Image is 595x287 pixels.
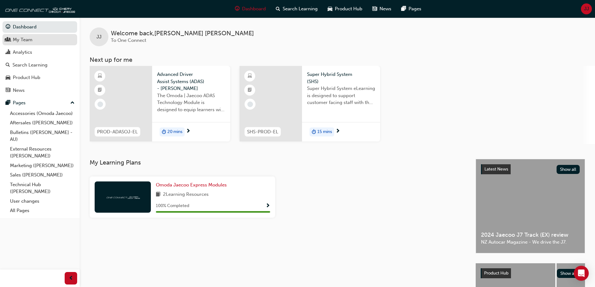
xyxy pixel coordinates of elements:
[581,3,592,14] button: JJ
[7,128,77,144] a: Bulletins ([PERSON_NAME] - AU)
[481,239,580,246] span: NZ Autocar Magazine - We drive the J7.
[7,206,77,215] a: All Pages
[98,86,102,94] span: booktick-icon
[584,5,589,12] span: JJ
[271,2,323,15] a: search-iconSearch Learning
[481,268,580,278] a: Product HubShow all
[2,47,77,58] a: Analytics
[97,33,102,41] span: JJ
[6,88,10,93] span: news-icon
[13,49,32,56] div: Analytics
[7,109,77,118] a: Accessories (Omoda Jaecoo)
[484,166,508,172] span: Latest News
[157,92,225,113] span: The Omoda | Jaecoo ADAS Technology Module is designed to equip learners with essential knowledge ...
[6,37,10,43] span: people-icon
[157,71,225,92] span: Advanced Driver Assist Systems (ADAS) - [PERSON_NAME]
[111,37,146,43] span: To One Connect
[276,5,280,13] span: search-icon
[7,144,77,161] a: External Resources ([PERSON_NAME])
[70,99,75,107] span: up-icon
[323,2,367,15] a: car-iconProduct Hub
[409,5,421,12] span: Pages
[186,129,191,134] span: next-icon
[312,128,316,136] span: duration-icon
[7,196,77,206] a: User changes
[156,182,227,188] span: Omoda Jaecoo Express Modules
[328,5,332,13] span: car-icon
[240,66,380,141] a: SHS-PROD-ELSuper Hybrid System (SHS)Super Hybrid System eLearning is designed to support customer...
[335,129,340,134] span: next-icon
[2,21,77,33] a: Dashboard
[90,66,230,141] a: PROD-ADASOJ-ELAdvanced Driver Assist Systems (ADAS) - [PERSON_NAME]The Omoda | Jaecoo ADAS Techno...
[13,99,26,106] div: Pages
[90,159,466,166] h3: My Learning Plans
[230,2,271,15] a: guage-iconDashboard
[97,101,103,107] span: learningRecordVerb_NONE-icon
[80,56,595,63] h3: Next up for me
[12,62,47,69] div: Search Learning
[69,275,73,282] span: prev-icon
[283,5,318,12] span: Search Learning
[163,191,209,199] span: 2 Learning Resources
[265,203,270,209] span: Show Progress
[557,165,580,174] button: Show all
[335,5,362,12] span: Product Hub
[167,128,182,136] span: 20 mins
[367,2,396,15] a: news-iconNews
[6,62,10,68] span: search-icon
[6,24,10,30] span: guage-icon
[3,2,75,15] img: oneconnect
[156,191,161,199] span: book-icon
[6,75,10,81] span: car-icon
[317,128,332,136] span: 15 mins
[481,231,580,239] span: 2024 Jaecoo J7 Track (EX) review
[98,72,102,80] span: learningResourceType_ELEARNING-icon
[106,194,140,200] img: oneconnect
[247,128,278,136] span: SHS-PROD-EL
[13,87,25,94] div: News
[162,128,166,136] span: duration-icon
[7,180,77,196] a: Technical Hub ([PERSON_NAME])
[156,181,229,189] a: Omoda Jaecoo Express Modules
[396,2,426,15] a: pages-iconPages
[2,72,77,83] a: Product Hub
[574,266,589,281] div: Open Intercom Messenger
[248,86,252,94] span: booktick-icon
[2,85,77,96] a: News
[156,202,189,210] span: 100 % Completed
[372,5,377,13] span: news-icon
[235,5,240,13] span: guage-icon
[13,36,32,43] div: My Team
[7,170,77,180] a: Sales ([PERSON_NAME])
[401,5,406,13] span: pages-icon
[248,72,252,80] span: learningResourceType_ELEARNING-icon
[265,202,270,210] button: Show Progress
[557,269,580,278] button: Show all
[2,59,77,71] a: Search Learning
[481,164,580,174] a: Latest NewsShow all
[111,30,254,37] span: Welcome back , [PERSON_NAME] [PERSON_NAME]
[6,100,10,106] span: pages-icon
[7,161,77,171] a: Marketing ([PERSON_NAME])
[242,5,266,12] span: Dashboard
[476,159,585,253] a: Latest NewsShow all2024 Jaecoo J7 Track (EX) reviewNZ Autocar Magazine - We drive the J7.
[484,270,508,276] span: Product Hub
[2,97,77,109] button: Pages
[13,74,40,81] div: Product Hub
[7,118,77,128] a: Aftersales ([PERSON_NAME])
[2,34,77,46] a: My Team
[97,128,138,136] span: PROD-ADASOJ-EL
[379,5,391,12] span: News
[247,101,253,107] span: learningRecordVerb_NONE-icon
[307,71,375,85] span: Super Hybrid System (SHS)
[307,85,375,106] span: Super Hybrid System eLearning is designed to support customer facing staff with the understanding...
[6,50,10,55] span: chart-icon
[2,20,77,97] button: DashboardMy TeamAnalyticsSearch LearningProduct HubNews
